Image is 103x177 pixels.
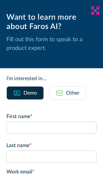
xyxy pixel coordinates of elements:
div: I'm interested in... [6,75,97,82]
label: First name [6,113,97,120]
p: Fill out this form to speak to a product expert. [6,35,97,53]
div: Other [66,89,80,97]
div: Demo [23,89,37,97]
label: Last name [6,142,97,149]
label: Work email [6,168,97,176]
div: Want to learn more about Faros AI? [6,13,97,32]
